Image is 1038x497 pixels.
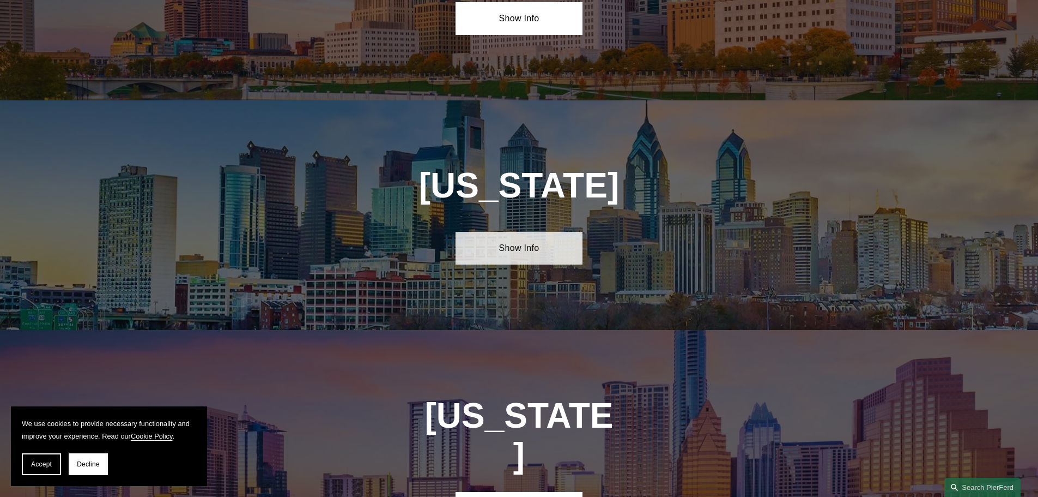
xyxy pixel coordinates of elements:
section: Cookie banner [11,406,207,486]
span: Decline [77,460,100,468]
h1: [US_STATE] [360,166,678,206]
a: Show Info [456,2,582,35]
span: Accept [31,460,52,468]
h1: [US_STATE] [424,396,615,476]
button: Accept [22,453,61,475]
button: Decline [69,453,108,475]
a: Cookie Policy [131,432,173,440]
p: We use cookies to provide necessary functionality and improve your experience. Read our . [22,417,196,442]
a: Search this site [944,478,1021,497]
a: Show Info [456,232,582,265]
